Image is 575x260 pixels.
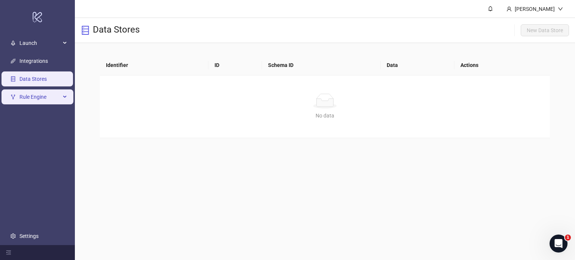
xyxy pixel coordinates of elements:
div: [PERSON_NAME] [512,5,558,13]
span: bell [488,6,493,11]
span: 1 [565,235,571,241]
th: Identifier [100,55,208,76]
span: down [558,6,563,12]
span: fork [10,94,16,100]
span: rocket [10,40,16,46]
a: Data Stores [19,76,47,82]
th: Schema ID [262,55,381,76]
th: Actions [454,55,550,76]
th: ID [209,55,262,76]
div: No data [109,111,541,120]
span: database [81,26,90,35]
span: menu-fold [6,250,11,255]
a: Settings [19,233,39,239]
span: Rule Engine [19,89,61,104]
th: Data [381,55,454,76]
span: Launch [19,36,61,51]
a: Integrations [19,58,48,64]
iframe: Intercom live chat [550,235,568,253]
span: user [506,6,512,12]
h3: Data Stores [93,24,140,37]
button: New Data Store [521,24,569,36]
